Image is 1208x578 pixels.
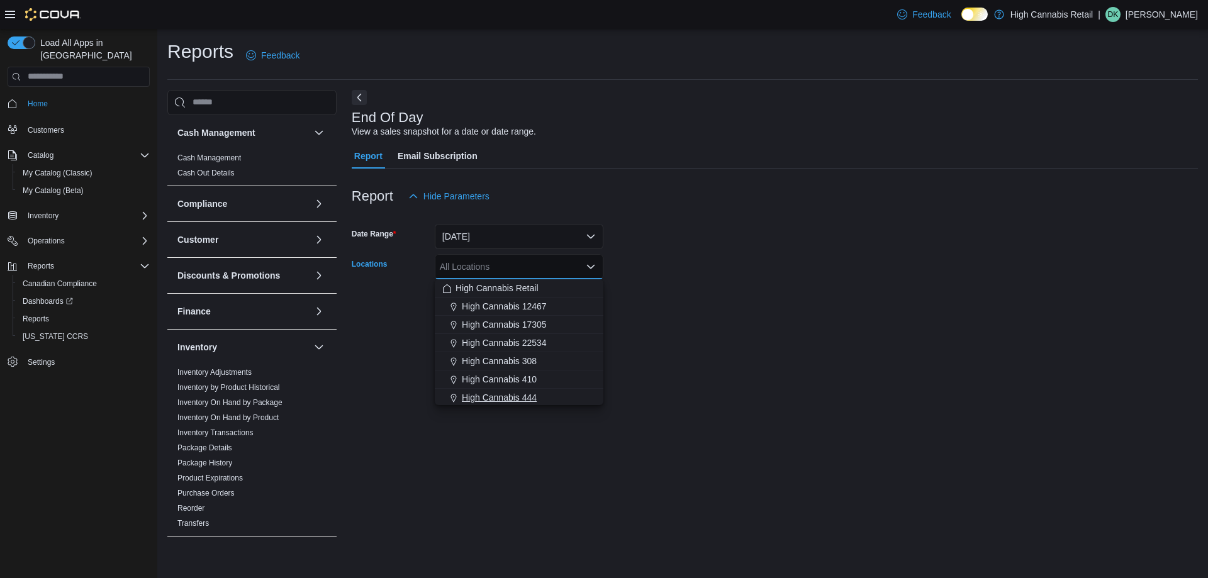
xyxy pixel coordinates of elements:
[23,121,150,137] span: Customers
[23,123,69,138] a: Customers
[18,311,54,326] a: Reports
[311,232,327,247] button: Customer
[435,224,603,249] button: [DATE]
[311,196,327,211] button: Compliance
[177,443,232,453] span: Package Details
[352,189,393,204] h3: Report
[13,164,155,182] button: My Catalog (Classic)
[177,197,227,210] h3: Compliance
[177,519,209,528] a: Transfers
[3,207,155,225] button: Inventory
[23,208,150,223] span: Inventory
[177,459,232,467] a: Package History
[23,258,59,274] button: Reports
[177,503,204,513] span: Reorder
[177,305,211,318] h3: Finance
[462,355,537,367] span: High Cannabis 308
[18,294,150,309] span: Dashboards
[177,518,209,528] span: Transfers
[8,89,150,404] nav: Complex example
[177,504,204,513] a: Reorder
[177,169,235,177] a: Cash Out Details
[13,182,155,199] button: My Catalog (Beta)
[13,310,155,328] button: Reports
[177,397,282,408] span: Inventory On Hand by Package
[398,143,478,169] span: Email Subscription
[28,125,64,135] span: Customers
[23,168,92,178] span: My Catalog (Classic)
[177,197,309,210] button: Compliance
[18,165,98,181] a: My Catalog (Classic)
[892,2,956,27] a: Feedback
[177,458,232,468] span: Package History
[177,233,218,246] h3: Customer
[177,489,235,497] a: Purchase Orders
[177,383,280,392] a: Inventory by Product Historical
[435,297,603,316] button: High Cannabis 12467
[177,428,254,437] a: Inventory Transactions
[3,94,155,113] button: Home
[586,262,596,272] button: Close list of options
[167,39,233,64] h1: Reports
[261,49,299,62] span: Feedback
[352,125,536,138] div: View a sales snapshot for a date or date range.
[23,355,60,370] a: Settings
[462,373,537,386] span: High Cannabis 410
[18,183,150,198] span: My Catalog (Beta)
[177,305,309,318] button: Finance
[456,282,539,294] span: High Cannabis Retail
[177,473,243,483] span: Product Expirations
[423,190,489,203] span: Hide Parameters
[18,183,89,198] a: My Catalog (Beta)
[25,8,81,21] img: Cova
[28,211,59,221] span: Inventory
[28,150,53,160] span: Catalog
[18,329,93,344] a: [US_STATE] CCRS
[435,389,603,407] button: High Cannabis 444
[13,328,155,345] button: [US_STATE] CCRS
[177,382,280,392] span: Inventory by Product Historical
[435,279,603,480] div: Choose from the following options
[435,316,603,334] button: High Cannabis 17305
[23,258,150,274] span: Reports
[177,153,241,163] span: Cash Management
[311,340,327,355] button: Inventory
[3,257,155,275] button: Reports
[167,150,337,186] div: Cash Management
[28,236,65,246] span: Operations
[35,36,150,62] span: Load All Apps in [GEOGRAPHIC_DATA]
[23,96,150,111] span: Home
[177,398,282,407] a: Inventory On Hand by Package
[18,276,150,291] span: Canadian Compliance
[462,300,547,313] span: High Cannabis 12467
[961,8,988,21] input: Dark Mode
[23,148,59,163] button: Catalog
[403,184,495,209] button: Hide Parameters
[177,474,243,482] a: Product Expirations
[18,276,102,291] a: Canadian Compliance
[3,353,155,371] button: Settings
[177,341,309,353] button: Inventory
[311,304,327,319] button: Finance
[177,548,208,560] h3: Loyalty
[1126,7,1198,22] p: [PERSON_NAME]
[3,120,155,138] button: Customers
[13,292,155,310] a: Dashboards
[352,229,396,239] label: Date Range
[177,488,235,498] span: Purchase Orders
[23,279,97,289] span: Canadian Compliance
[177,413,279,422] a: Inventory On Hand by Product
[23,296,73,306] span: Dashboards
[23,314,49,324] span: Reports
[23,186,84,196] span: My Catalog (Beta)
[177,153,241,162] a: Cash Management
[18,329,150,344] span: Washington CCRS
[1108,7,1119,22] span: DK
[1105,7,1121,22] div: Dylan Kemp
[435,279,603,297] button: High Cannabis Retail
[177,428,254,438] span: Inventory Transactions
[177,341,217,353] h3: Inventory
[311,125,327,140] button: Cash Management
[462,318,547,331] span: High Cannabis 17305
